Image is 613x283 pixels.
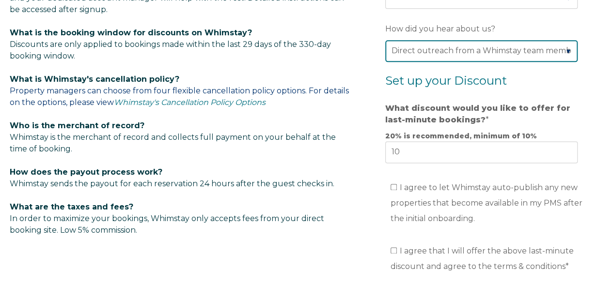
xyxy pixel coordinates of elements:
span: Set up your Discount [385,74,507,88]
p: Property managers can choose from four flexible cancellation policy options. For details on the o... [10,74,351,108]
span: How does the payout process work? [10,167,162,177]
span: What is the booking window for discounts on Whimstay? [10,28,252,37]
span: What is Whimstay's cancellation policy? [10,74,179,84]
span: Whimstay is the merchant of record and collects full payment on your behalf at the time of booking. [10,133,336,153]
span: I agree that I will offer the above last-minute discount and agree to the terms & conditions [391,246,574,271]
strong: What discount would you like to offer for last-minute bookings? [385,104,570,124]
a: Whimstay's Cancellation Policy Options [114,98,266,107]
span: Discounts are only applied to bookings made within the last 29 days of the 330-day booking window. [10,40,331,60]
input: I agree to let Whimstay auto-publish any new properties that become available in my PMS after the... [391,184,397,190]
span: In order to maximize your bookings, Whimstay only accepts fees from your direct booking site. Low... [10,202,324,235]
input: I agree that I will offer the above last-minute discount and agree to the terms & conditions* [391,247,397,253]
span: Who is the merchant of record? [10,121,144,130]
strong: 20% is recommended, minimum of 10% [385,132,537,140]
span: Whimstay sends the payout for each reservation 24 hours after the guest checks in. [10,179,334,188]
span: What are the taxes and fees? [10,202,133,211]
span: How did you hear about us? [385,21,495,36]
span: I agree to let Whimstay auto-publish any new properties that become available in my PMS after the... [391,183,582,223]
